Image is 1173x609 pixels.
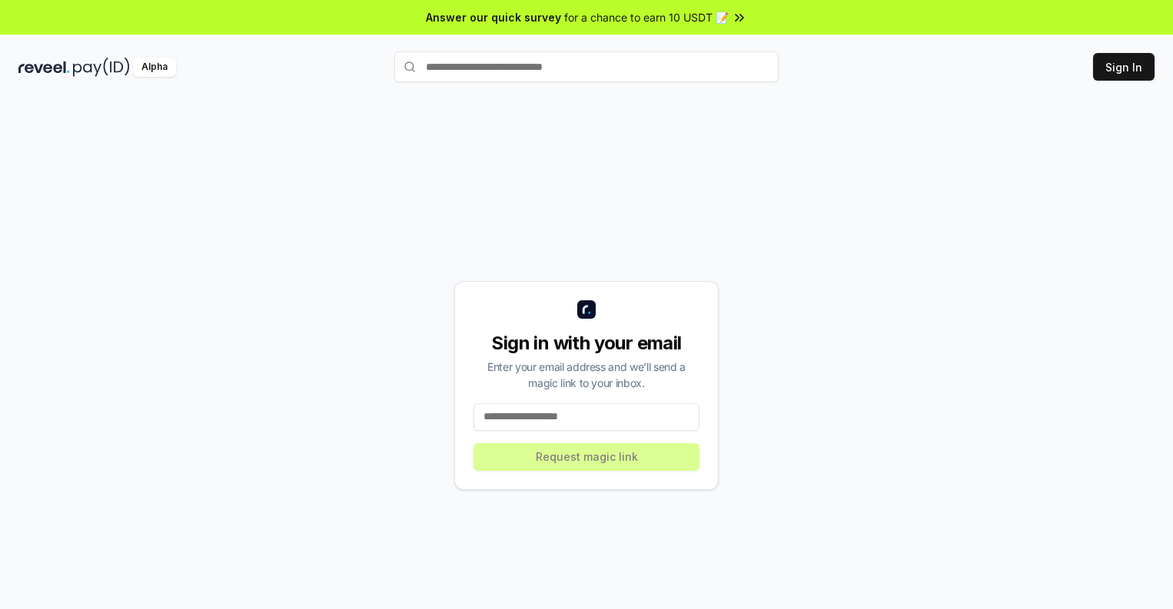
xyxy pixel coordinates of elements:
[577,300,596,319] img: logo_small
[1093,53,1155,81] button: Sign In
[18,58,70,77] img: reveel_dark
[133,58,176,77] div: Alpha
[564,9,729,25] span: for a chance to earn 10 USDT 📝
[474,331,699,356] div: Sign in with your email
[73,58,130,77] img: pay_id
[426,9,561,25] span: Answer our quick survey
[474,359,699,391] div: Enter your email address and we’ll send a magic link to your inbox.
